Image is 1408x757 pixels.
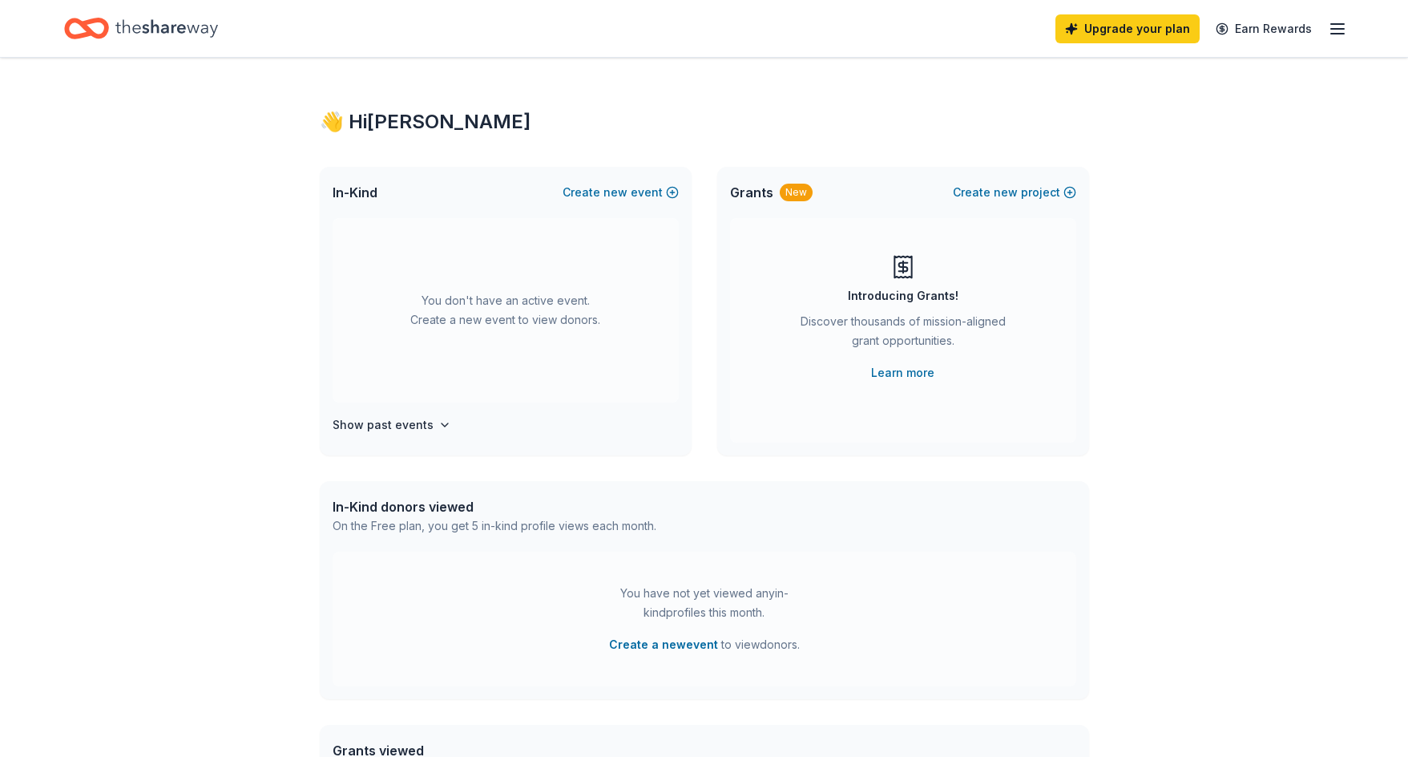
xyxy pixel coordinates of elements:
[780,184,813,201] div: New
[848,286,958,306] div: Introducing Grants!
[604,584,805,622] div: You have not yet viewed any in-kind profiles this month.
[333,516,656,536] div: On the Free plan, you get 5 in-kind profile views each month.
[794,312,1012,357] div: Discover thousands of mission-aligned grant opportunities.
[953,183,1076,202] button: Createnewproject
[333,415,451,435] button: Show past events
[994,183,1018,202] span: new
[1055,14,1200,43] a: Upgrade your plan
[64,10,218,47] a: Home
[1206,14,1321,43] a: Earn Rewards
[730,183,773,202] span: Grants
[871,363,934,383] a: Learn more
[563,183,679,202] button: Createnewevent
[333,415,434,435] h4: Show past events
[320,109,1089,135] div: 👋 Hi [PERSON_NAME]
[333,218,679,403] div: You don't have an active event. Create a new event to view donors.
[333,497,656,516] div: In-Kind donors viewed
[609,635,800,654] span: to view donors .
[333,183,377,202] span: In-Kind
[609,635,718,654] button: Create a newevent
[603,183,627,202] span: new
